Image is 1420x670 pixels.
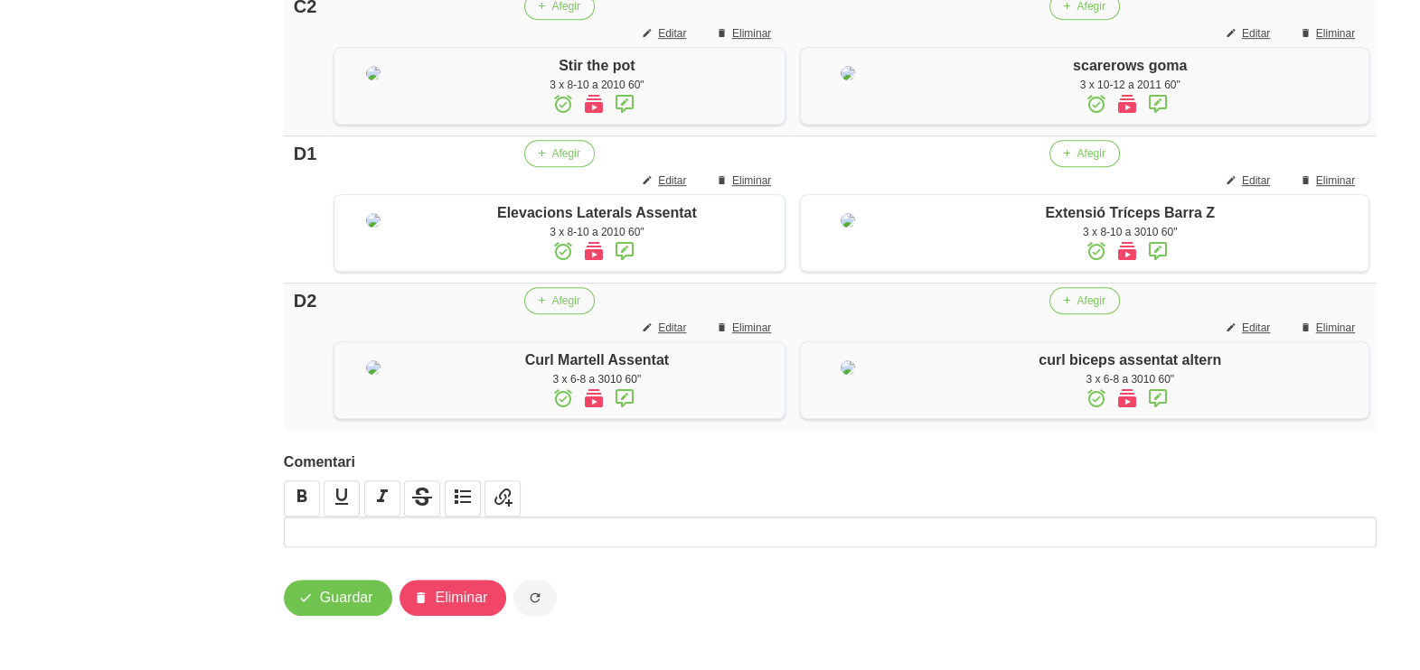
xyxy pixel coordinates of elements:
[418,224,776,240] div: 3 x 8-10 a 2010 60"
[658,320,686,336] span: Editar
[559,58,635,73] span: Stir the pot
[284,451,1377,473] label: Comentari
[732,25,771,42] span: Eliminar
[658,25,686,42] span: Editar
[732,172,771,189] span: Eliminar
[900,371,1359,387] div: 3 x 6-8 a 3010 60"
[497,205,697,220] span: Elevacions Laterals Assentat
[631,167,701,194] button: Editar
[1316,172,1355,189] span: Eliminar
[1045,205,1215,220] span: Extensió Tríceps Barra Z
[524,140,594,167] button: Afegir
[1316,320,1355,336] span: Eliminar
[551,293,579,309] span: Afegir
[658,172,686,189] span: Editar
[1289,314,1369,341] button: Eliminar
[1316,25,1355,42] span: Eliminar
[705,20,785,47] button: Eliminar
[291,287,319,314] div: D2
[1077,293,1105,309] span: Afegir
[436,587,488,609] span: Eliminar
[1215,20,1284,47] button: Editar
[705,314,785,341] button: Eliminar
[551,145,579,162] span: Afegir
[366,66,381,80] img: 8ea60705-12ae-42e8-83e1-4ba62b1261d5%2Factivities%2F7692-stir-the-pot-jpg.jpg
[1242,172,1270,189] span: Editar
[1215,167,1284,194] button: Editar
[1049,140,1119,167] button: Afegir
[400,580,507,616] button: Eliminar
[1215,314,1284,341] button: Editar
[1289,20,1369,47] button: Eliminar
[732,320,771,336] span: Eliminar
[1242,25,1270,42] span: Editar
[284,580,392,616] button: Guardar
[291,140,319,167] div: D1
[1073,58,1187,73] span: scarerows goma
[900,77,1359,93] div: 3 x 10-12 a 2011 60"
[900,224,1359,240] div: 3 x 8-10 a 3010 60"
[1077,145,1105,162] span: Afegir
[1039,352,1221,368] span: curl biceps assentat altern
[631,20,701,47] button: Editar
[320,587,373,609] span: Guardar
[705,167,785,194] button: Eliminar
[1049,287,1119,314] button: Afegir
[525,352,669,368] span: Curl Martell Assentat
[1242,320,1270,336] span: Editar
[418,371,776,387] div: 3 x 6-8 a 3010 60"
[841,213,855,228] img: 8ea60705-12ae-42e8-83e1-4ba62b1261d5%2Factivities%2F26536-extensio-triceps-barra-z-jpg.jpg
[631,314,701,341] button: Editar
[366,360,381,375] img: 8ea60705-12ae-42e8-83e1-4ba62b1261d5%2Factivities%2F45028-curl-martell-assentat-jpg.jpg
[841,66,855,80] img: 8ea60705-12ae-42e8-83e1-4ba62b1261d5%2Factivities%2Fband%20reverse%20flye.jpg
[524,287,594,314] button: Afegir
[366,213,381,228] img: 8ea60705-12ae-42e8-83e1-4ba62b1261d5%2Factivities%2F8682-elevacions-laterals-assentat-png.png
[418,77,776,93] div: 3 x 8-10 a 2010 60"
[1289,167,1369,194] button: Eliminar
[841,360,855,375] img: 8ea60705-12ae-42e8-83e1-4ba62b1261d5%2Factivities%2Falternating%20curl.jpg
